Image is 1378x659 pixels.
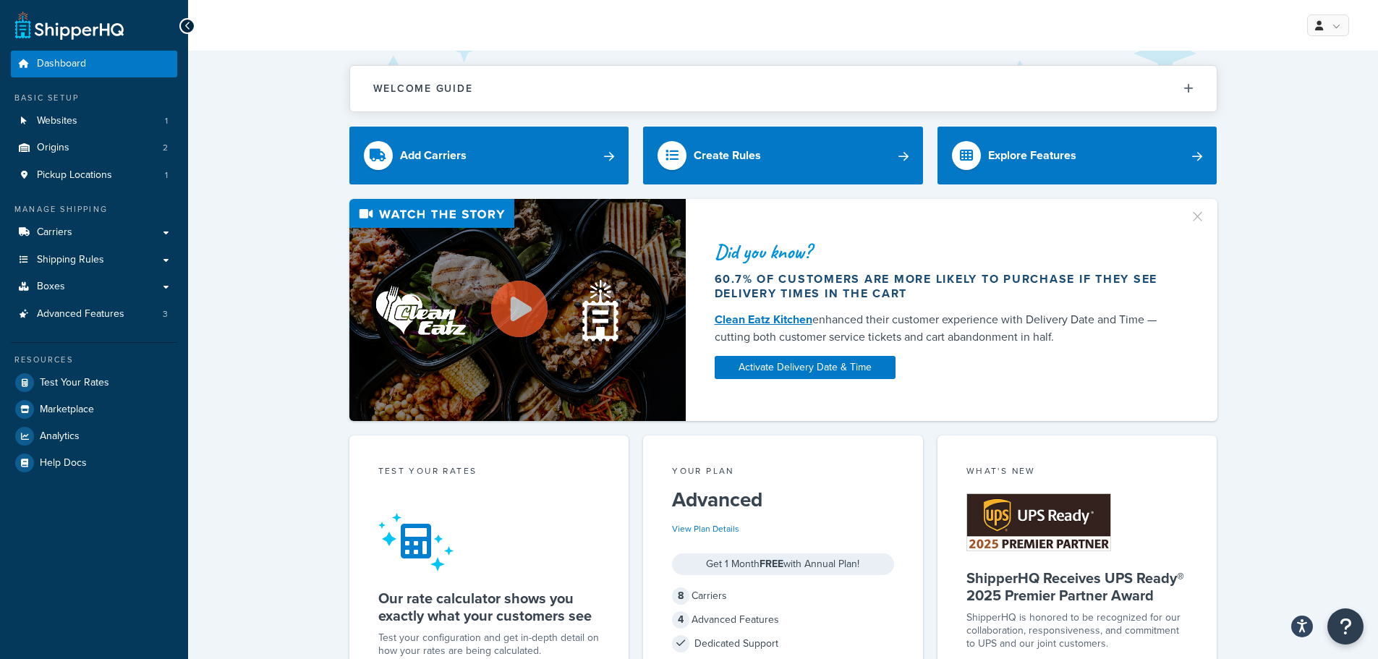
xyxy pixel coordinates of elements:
a: Websites1 [11,108,177,135]
a: Help Docs [11,450,177,476]
div: Advanced Features [672,610,894,630]
a: Analytics [11,423,177,449]
div: Add Carriers [400,145,467,166]
span: 2 [163,142,168,154]
h5: ShipperHQ Receives UPS Ready® 2025 Premier Partner Award [966,569,1188,604]
span: Analytics [40,430,80,443]
li: Origins [11,135,177,161]
span: Marketplace [40,404,94,416]
a: Test Your Rates [11,370,177,396]
span: 1 [165,115,168,127]
p: ShipperHQ is honored to be recognized for our collaboration, responsiveness, and commitment to UP... [966,611,1188,650]
div: What's New [966,464,1188,481]
a: Activate Delivery Date & Time [715,356,896,379]
div: Explore Features [988,145,1076,166]
div: Resources [11,354,177,366]
li: Websites [11,108,177,135]
li: Pickup Locations [11,162,177,189]
div: Test your configuration and get in-depth detail on how your rates are being calculated. [378,632,600,658]
span: Pickup Locations [37,169,112,182]
div: Your Plan [672,464,894,481]
div: Create Rules [694,145,761,166]
a: Dashboard [11,51,177,77]
div: Manage Shipping [11,203,177,216]
h5: Advanced [672,488,894,511]
a: Shipping Rules [11,247,177,273]
a: Advanced Features3 [11,301,177,328]
h2: Welcome Guide [373,83,473,94]
span: 3 [163,308,168,320]
span: Boxes [37,281,65,293]
div: 60.7% of customers are more likely to purchase if they see delivery times in the cart [715,272,1172,301]
a: Explore Features [937,127,1217,184]
strong: FREE [760,556,783,571]
span: Help Docs [40,457,87,469]
span: Websites [37,115,77,127]
div: Carriers [672,586,894,606]
span: 8 [672,587,689,605]
div: Test your rates [378,464,600,481]
span: Origins [37,142,69,154]
span: Dashboard [37,58,86,70]
a: Pickup Locations1 [11,162,177,189]
button: Open Resource Center [1327,608,1364,645]
a: Create Rules [643,127,923,184]
a: View Plan Details [672,522,739,535]
a: Add Carriers [349,127,629,184]
span: Advanced Features [37,308,124,320]
div: enhanced their customer experience with Delivery Date and Time — cutting both customer service ti... [715,311,1172,346]
button: Welcome Guide [350,66,1217,111]
span: Carriers [37,226,72,239]
a: Clean Eatz Kitchen [715,311,812,328]
span: Shipping Rules [37,254,104,266]
a: Marketplace [11,396,177,422]
a: Origins2 [11,135,177,161]
div: Dedicated Support [672,634,894,654]
div: Did you know? [715,242,1172,262]
div: Basic Setup [11,92,177,104]
span: Test Your Rates [40,377,109,389]
a: Carriers [11,219,177,246]
span: 1 [165,169,168,182]
li: Advanced Features [11,301,177,328]
span: 4 [672,611,689,629]
a: Boxes [11,273,177,300]
div: Get 1 Month with Annual Plan! [672,553,894,575]
h5: Our rate calculator shows you exactly what your customers see [378,590,600,624]
img: Video thumbnail [349,199,686,421]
